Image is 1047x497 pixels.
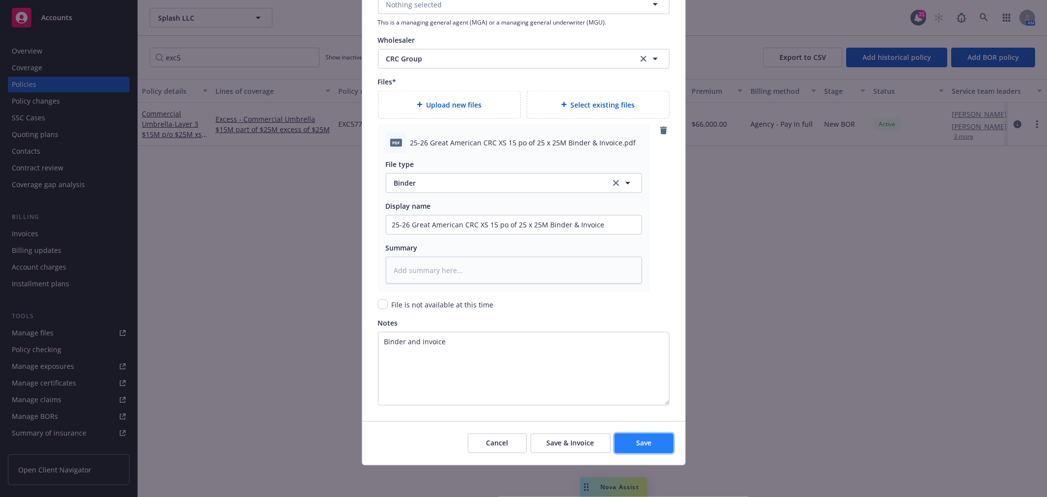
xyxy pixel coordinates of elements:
span: Cancel [486,439,508,448]
div: Select existing files [527,91,670,119]
button: Save & Invoice [531,434,611,453]
span: Select existing files [571,100,635,110]
span: File is not available at this time [392,300,494,309]
a: clear selection [638,53,649,65]
a: clear selection [610,177,622,189]
span: Wholesaler [378,35,415,45]
span: Upload new files [427,100,482,110]
span: 25-26 Great American CRC XS 15 po of 25 x 25M Binder & Invoice.pdf [410,138,636,148]
input: Add display name here... [386,216,642,234]
button: CRC Groupclear selection [378,49,670,69]
div: Upload new files [378,91,521,119]
span: This is a managing general agent (MGA) or a managing general underwriter (MGU). [378,18,670,27]
a: remove [658,125,670,137]
span: Display name [386,201,431,211]
span: Binder [394,178,599,188]
span: Files* [378,77,397,86]
span: File type [386,160,414,169]
span: Save [636,439,651,448]
textarea: Binder and invoice [378,332,670,406]
span: Save & Invoice [547,439,594,448]
span: Summary [386,243,418,252]
span: CRC Group [386,54,623,64]
span: Notes [378,318,398,328]
button: Binderclear selection [386,173,642,193]
button: Cancel [468,434,527,453]
button: Save [615,434,673,453]
span: pdf [390,139,402,146]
